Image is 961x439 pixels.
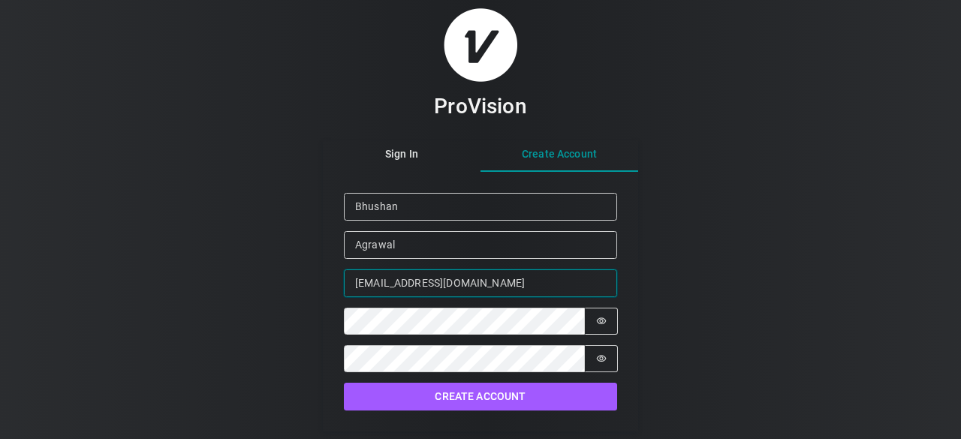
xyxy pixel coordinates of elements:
[585,308,618,335] button: Show password
[344,383,617,410] button: Create Account
[344,269,617,297] input: Email
[344,193,617,221] input: First Name
[434,93,526,119] h3: ProVision
[323,139,480,172] button: Sign In
[585,345,618,372] button: Show password
[480,139,638,172] button: Create Account
[344,231,617,259] input: Last Name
